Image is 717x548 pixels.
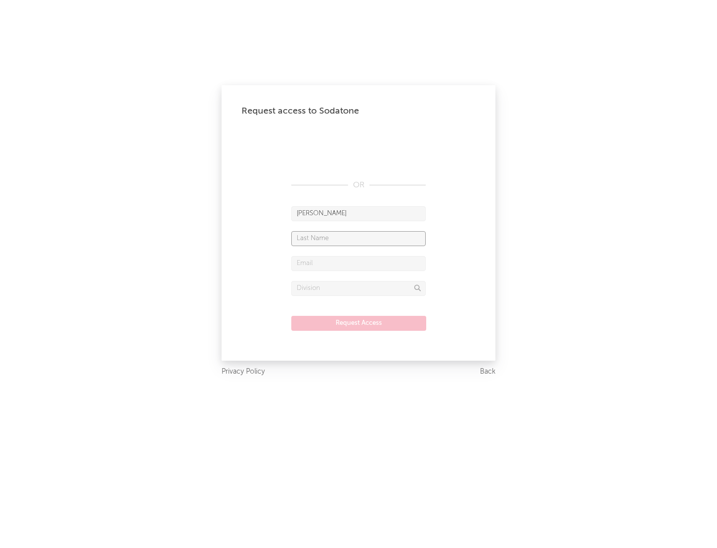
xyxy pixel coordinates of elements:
a: Privacy Policy [222,366,265,378]
a: Back [480,366,495,378]
input: Last Name [291,231,426,246]
input: Division [291,281,426,296]
input: Email [291,256,426,271]
div: Request access to Sodatone [241,105,476,117]
button: Request Access [291,316,426,331]
div: OR [291,179,426,191]
input: First Name [291,206,426,221]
